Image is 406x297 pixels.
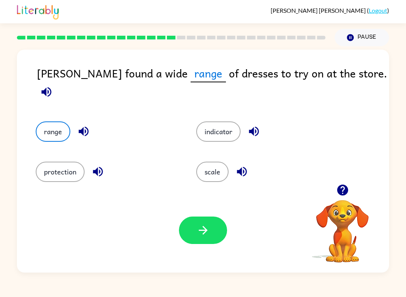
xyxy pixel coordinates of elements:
button: Pause [335,29,389,46]
video: Your browser must support playing .mp4 files to use Literably. Please try using another browser. [305,188,380,264]
button: scale [196,162,229,182]
button: range [36,121,70,142]
div: ( ) [271,7,389,14]
a: Logout [369,7,387,14]
button: protection [36,162,85,182]
span: range [191,65,226,82]
img: Literably [17,3,59,20]
button: indicator [196,121,241,142]
span: [PERSON_NAME] [PERSON_NAME] [271,7,367,14]
div: [PERSON_NAME] found a wide of dresses to try on at the store. [37,65,389,106]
